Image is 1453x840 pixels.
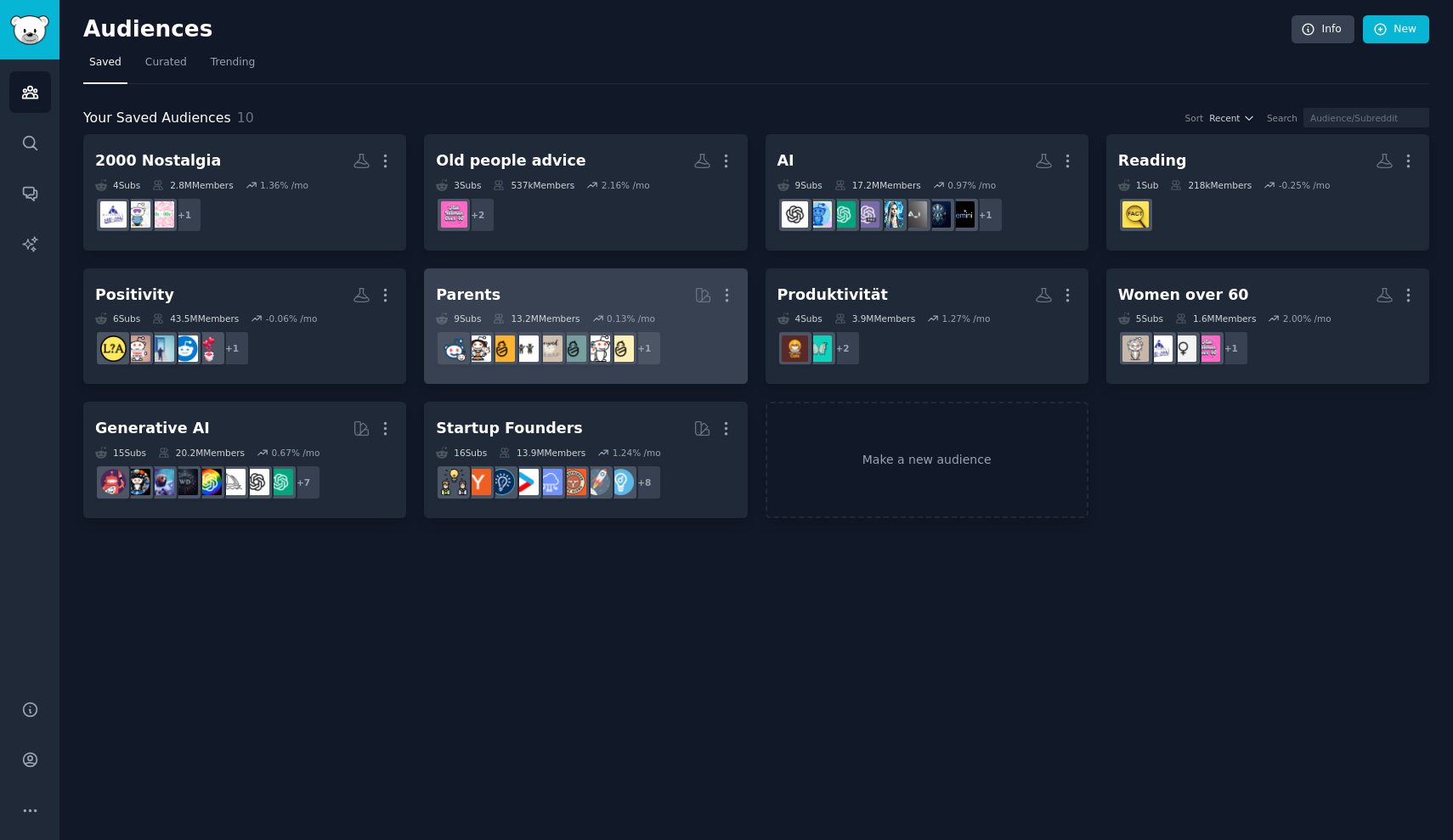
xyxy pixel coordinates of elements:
[782,335,808,362] img: Productivitycafe
[436,447,487,459] div: 16 Sub s
[968,197,1004,233] div: + 1
[100,335,127,362] img: LifeAdvice
[1194,335,1220,362] img: AskWomenOver40
[237,110,254,126] span: 10
[777,179,823,191] div: 9 Sub s
[493,313,580,324] div: 13.2M Members
[83,108,231,129] span: Your Saved Audiences
[536,469,563,495] img: SaaS
[436,313,481,324] div: 9 Sub s
[834,313,915,324] div: 3.9M Members
[167,197,202,233] div: + 1
[124,469,150,495] img: aiArt
[1170,335,1196,362] img: women
[829,201,856,228] img: ChatGPT
[172,335,198,362] img: wholesomememes
[1283,313,1331,324] div: 2.00 % /mo
[806,201,832,228] img: artificial
[766,134,1088,251] a: AI9Subs17.2MMembers0.97% /mo+1BardPostAIAIAssistedautomationChatGPTProChatGPTartificialOpenAI
[441,201,467,228] img: AskWomenOver40
[1106,268,1429,385] a: Women over 605Subs1.6MMembers2.00% /mo+1AskWomenOver40womenMillennialsAskWomenOver60
[158,447,245,459] div: 20.2M Members
[83,402,406,518] a: Generative AI15Subs20.2MMembers0.67% /mo+7ChatGPTOpenAImidjourneyGPT3weirddalleStableDiffusionaiA...
[1118,313,1163,324] div: 5 Sub s
[1118,285,1249,306] div: Women over 60
[460,197,495,233] div: + 2
[10,15,49,45] img: GummySearch logo
[441,335,467,362] img: Parents
[512,469,539,495] img: startup
[95,150,221,172] div: 2000 Nostalgia
[124,201,150,228] img: nostalgia
[1118,179,1159,191] div: 1 Sub
[89,55,122,70] span: Saved
[83,16,1292,43] h2: Audiences
[95,418,210,439] div: Generative AI
[195,469,222,495] img: GPT3
[436,418,582,439] div: Startup Founders
[560,469,586,495] img: EntrepreneurRideAlong
[100,469,127,495] img: dalle2
[942,313,991,324] div: 1.27 % /mo
[853,201,879,228] img: ChatGPTPro
[436,150,585,172] div: Old people advice
[947,179,996,191] div: 0.97 % /mo
[1292,15,1354,44] a: Info
[424,268,747,385] a: Parents9Subs13.2MMembers0.13% /mo+1ParentingdadditSingleParentsbeyondthebumptoddlersNewParentspar...
[1303,108,1429,127] input: Audience/Subreddit
[1213,330,1249,366] div: + 1
[536,335,563,362] img: beyondthebump
[424,402,747,518] a: Startup Founders16Subs13.9MMembers1.24% /mo+8EntrepreneurstartupsEntrepreneurRideAlongSaaSstartup...
[267,469,293,495] img: ChatGPT
[584,335,610,362] img: daddit
[195,335,222,362] img: inspiration
[766,268,1088,385] a: Produktivität4Subs3.9MMembers1.27% /mo+2adhdwomenProductivitycafe
[607,313,655,324] div: 0.13 % /mo
[782,201,808,228] img: OpenAI
[608,335,634,362] img: Parenting
[493,179,574,191] div: 537k Members
[95,179,140,191] div: 4 Sub s
[924,201,951,228] img: PostAI
[124,335,150,362] img: GetMotivated
[219,469,246,495] img: midjourney
[584,469,610,495] img: startups
[145,55,187,70] span: Curated
[948,201,975,228] img: Bard
[139,49,193,84] a: Curated
[777,150,794,172] div: AI
[1209,112,1255,124] button: Recent
[95,447,146,459] div: 15 Sub s
[243,469,269,495] img: OpenAI
[211,55,255,70] span: Trending
[83,49,127,84] a: Saved
[608,469,634,495] img: Entrepreneur
[877,201,903,228] img: automation
[286,465,321,500] div: + 7
[465,335,491,362] img: parentsofmultiples
[172,469,198,495] img: weirddalle
[489,469,515,495] img: Entrepreneurship
[441,469,467,495] img: growmybusiness
[1146,335,1173,362] img: Millennials
[83,268,406,385] a: Positivity6Subs43.5MMembers-0.06% /mo+1inspirationwholesomememesmotivationGetMotivatedLifeAdvice
[436,285,500,306] div: Parents
[205,49,261,84] a: Trending
[148,469,174,495] img: StableDiffusion
[1122,335,1149,362] img: AskWomenOver60
[95,285,174,306] div: Positivity
[148,201,174,228] img: 90sand2000sNostalgia
[489,335,515,362] img: NewParents
[95,313,140,324] div: 6 Sub s
[266,313,318,324] div: -0.06 % /mo
[777,285,888,306] div: Produktivität
[271,447,319,459] div: 0.67 % /mo
[436,179,481,191] div: 3 Sub s
[1279,179,1331,191] div: -0.25 % /mo
[560,335,586,362] img: SingleParents
[148,335,174,362] img: motivation
[1122,201,1149,228] img: InterestingToRead
[499,447,585,459] div: 13.9M Members
[613,447,661,459] div: 1.24 % /mo
[626,330,662,366] div: + 1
